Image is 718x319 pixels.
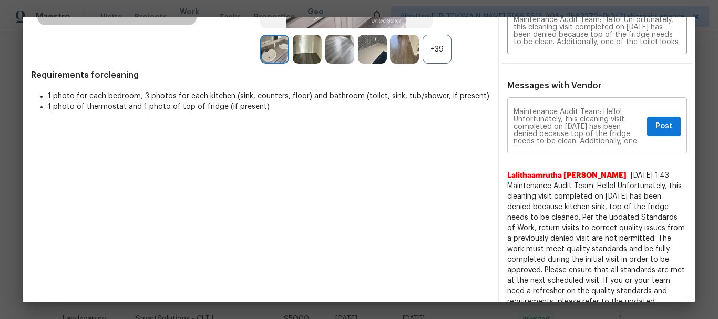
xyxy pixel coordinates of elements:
li: 1 photo for each bedroom, 3 photos for each kitchen (sink, counters, floor) and bathroom (toilet,... [48,91,489,101]
span: Messages with Vendor [507,81,601,90]
span: Post [655,120,672,133]
li: 1 photo of thermostat and 1 photo of top of fridge (if present) [48,101,489,112]
div: +39 [423,35,452,64]
span: [DATE] 1:43 [631,172,669,179]
button: Post [647,117,681,136]
textarea: Maintenance Audit Team: Hello! Unfortunately, this cleaning visit completed on [DATE] has been de... [514,16,681,46]
textarea: Maintenance Audit Team: Hello! Unfortunately, this cleaning visit completed on [DATE] has been de... [514,108,643,145]
span: Requirements for cleaning [31,70,489,80]
span: Lalithaamrutha [PERSON_NAME] [507,170,627,181]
